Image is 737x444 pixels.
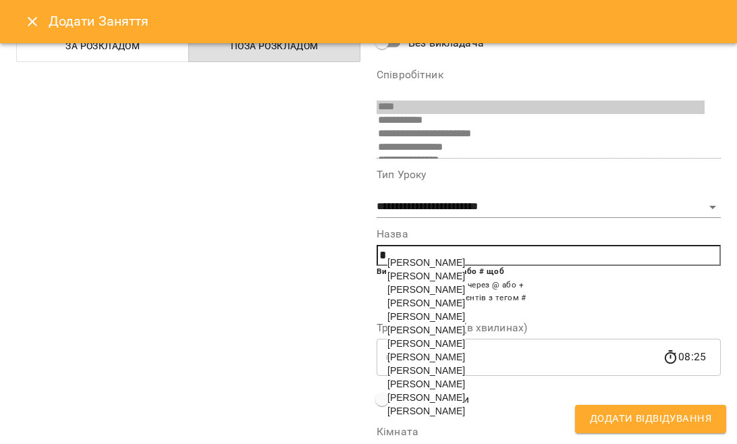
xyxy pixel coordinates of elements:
[377,267,504,276] b: Використовуйте @ + або # щоб
[387,325,465,335] span: [PERSON_NAME]
[387,257,465,268] span: [PERSON_NAME]
[575,405,726,433] button: Додати Відвідування
[404,279,721,292] li: Додати клієнта через @ або +
[387,311,465,322] span: [PERSON_NAME]
[387,379,465,389] span: [PERSON_NAME]
[377,70,721,80] label: Співробітник
[404,292,721,305] li: Додати всіх клієнтів з тегом #
[25,38,181,54] span: За розкладом
[387,338,465,349] span: [PERSON_NAME]
[387,365,465,376] span: [PERSON_NAME]
[387,271,465,281] span: [PERSON_NAME]
[387,392,465,403] span: [PERSON_NAME]
[377,169,721,180] label: Тип Уроку
[387,284,465,295] span: [PERSON_NAME]
[377,323,721,333] label: Тривалість уроку(в хвилинах)
[387,352,465,362] span: [PERSON_NAME]
[377,229,721,240] label: Назва
[49,11,721,32] h6: Додати Заняття
[188,30,361,62] button: Поза розкладом
[377,426,721,437] label: Кімната
[387,406,465,416] span: [PERSON_NAME]
[16,5,49,38] button: Close
[197,38,353,54] span: Поза розкладом
[387,298,465,308] span: [PERSON_NAME]
[16,30,189,62] button: За розкладом
[590,410,711,428] span: Додати Відвідування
